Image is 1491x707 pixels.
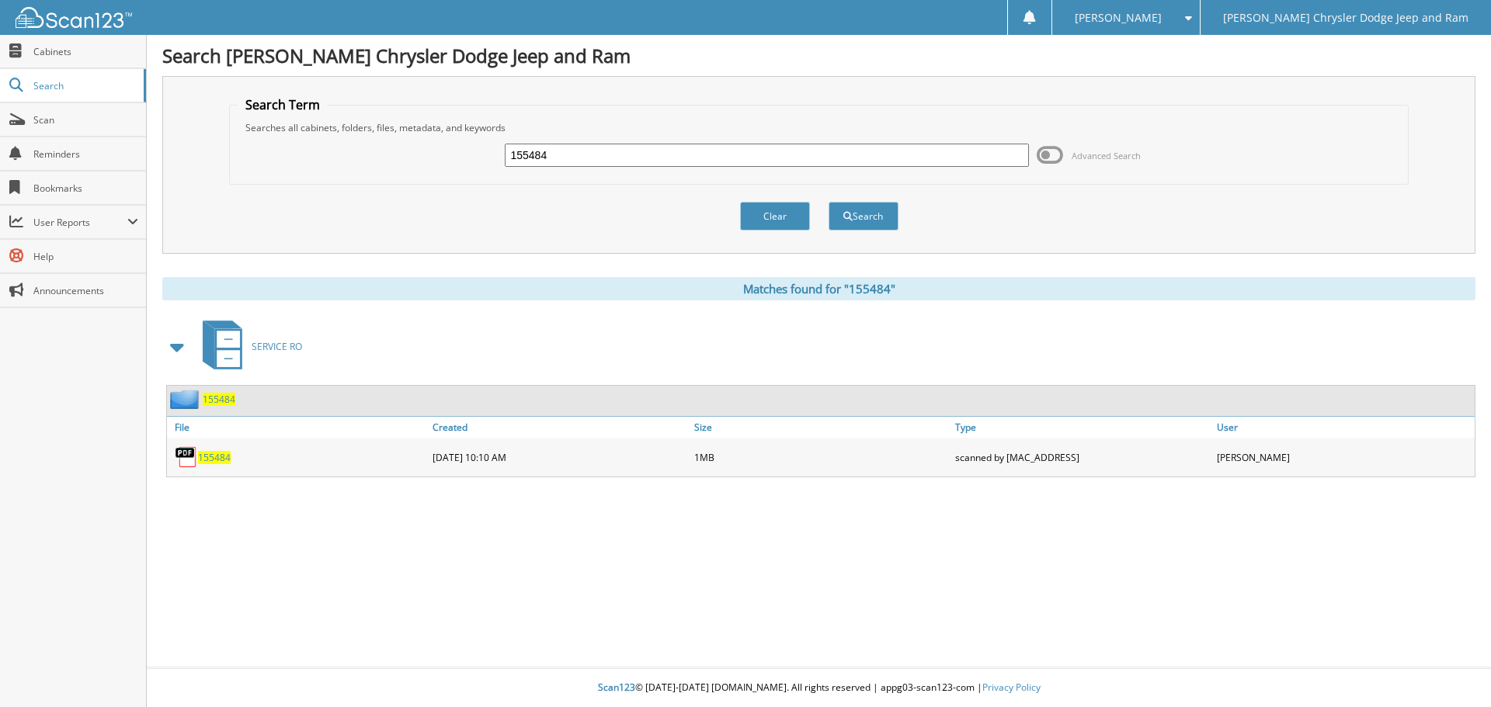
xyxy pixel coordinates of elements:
div: Searches all cabinets, folders, files, metadata, and keywords [238,121,1401,134]
a: File [167,417,429,438]
a: User [1213,417,1475,438]
img: PDF.png [175,445,198,469]
img: folder2.png [170,390,203,409]
h1: Search [PERSON_NAME] Chrysler Dodge Jeep and Ram [162,43,1475,68]
span: Scan [33,113,138,126]
a: Created [429,417,690,438]
a: 155484 [198,451,231,464]
a: Type [951,417,1213,438]
span: Advanced Search [1072,150,1141,161]
div: 1MB [690,442,952,473]
div: © [DATE]-[DATE] [DOMAIN_NAME]. All rights reserved | appg03-scan123-com | [147,669,1491,707]
a: Size [690,417,952,438]
span: Reminders [33,147,138,161]
iframe: Chat Widget [1413,632,1491,707]
a: Privacy Policy [982,681,1041,694]
span: SERVICE RO [252,340,302,353]
span: Announcements [33,284,138,297]
span: [PERSON_NAME] [1075,13,1162,23]
span: User Reports [33,216,127,229]
img: scan123-logo-white.svg [16,7,132,28]
span: Cabinets [33,45,138,58]
div: Matches found for "155484" [162,277,1475,300]
span: Scan123 [598,681,635,694]
span: Help [33,250,138,263]
div: [PERSON_NAME] [1213,442,1475,473]
span: Search [33,79,136,92]
a: SERVICE RO [193,316,302,377]
span: Bookmarks [33,182,138,195]
legend: Search Term [238,96,328,113]
a: 155484 [203,393,235,406]
button: Clear [740,202,810,230]
button: Search [829,202,898,230]
div: [DATE] 10:10 AM [429,442,690,473]
div: scanned by [MAC_ADDRESS] [951,442,1213,473]
span: [PERSON_NAME] Chrysler Dodge Jeep and Ram [1223,13,1468,23]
